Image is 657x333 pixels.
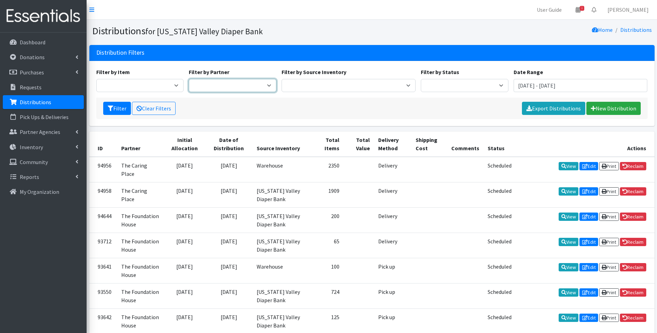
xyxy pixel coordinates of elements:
td: Delivery [374,207,411,233]
td: [US_STATE] Valley Diaper Bank [252,283,308,308]
a: Reclaim [620,263,646,271]
td: The Foundation House [117,258,164,283]
a: Requests [3,80,84,94]
td: [DATE] [205,283,252,308]
label: Filter by Status [421,68,459,76]
a: View [559,187,578,196]
td: Scheduled [483,258,516,283]
td: The Foundation House [117,207,164,233]
h1: Distributions [92,25,370,37]
a: Edit [579,187,598,196]
th: Source Inventory [252,132,308,157]
a: Partner Agencies [3,125,84,139]
td: [DATE] [205,182,252,207]
label: Filter by Item [96,68,130,76]
p: Requests [20,84,42,91]
td: Scheduled [483,157,516,182]
th: Partner [117,132,164,157]
a: Reports [3,170,84,184]
th: Shipping Cost [411,132,447,157]
a: Reclaim [620,187,646,196]
a: Print [599,288,619,297]
a: Print [599,263,619,271]
a: Edit [579,314,598,322]
p: Community [20,159,48,165]
a: Reclaim [620,162,646,170]
p: Dashboard [20,39,45,46]
td: [US_STATE] Valley Diaper Bank [252,182,308,207]
a: Pick Ups & Deliveries [3,110,84,124]
a: [PERSON_NAME] [602,3,654,17]
td: Pick up [374,283,411,308]
a: Distributions [620,26,652,33]
td: [DATE] [164,258,205,283]
th: Delivery Method [374,132,411,157]
a: Print [599,162,619,170]
td: The Caring Place [117,182,164,207]
a: Reclaim [620,288,646,297]
label: Date Range [514,68,543,76]
td: 93712 [89,233,117,258]
td: Delivery [374,233,411,258]
td: [DATE] [164,157,205,182]
a: Edit [579,238,598,246]
th: Total Items [308,132,344,157]
a: 1 [570,3,586,17]
th: Date of Distribution [205,132,252,157]
a: Community [3,155,84,169]
a: Purchases [3,65,84,79]
th: Comments [447,132,483,157]
input: January 1, 2011 - December 31, 2011 [514,79,648,92]
td: Warehouse [252,258,308,283]
p: Distributions [20,99,51,106]
td: [DATE] [164,182,205,207]
th: Status [483,132,516,157]
td: [US_STATE] Valley Diaper Bank [252,207,308,233]
a: New Distribution [586,102,641,115]
a: Export Distributions [522,102,585,115]
a: Donations [3,50,84,64]
td: [DATE] [164,207,205,233]
a: Print [599,213,619,221]
p: Pick Ups & Deliveries [20,114,69,120]
button: Filter [103,102,131,115]
p: Partner Agencies [20,128,60,135]
h3: Distribution Filters [96,49,144,56]
a: Edit [579,213,598,221]
td: Warehouse [252,157,308,182]
td: Pick up [374,258,411,283]
a: My Organization [3,185,84,199]
td: [DATE] [164,283,205,308]
th: ID [89,132,117,157]
td: 94956 [89,157,117,182]
a: Print [599,187,619,196]
td: Scheduled [483,182,516,207]
a: Edit [579,263,598,271]
td: [DATE] [205,157,252,182]
td: [DATE] [164,233,205,258]
td: Scheduled [483,283,516,308]
small: for [US_STATE] Valley Diaper Bank [145,26,263,36]
a: Reclaim [620,314,646,322]
a: Print [599,314,619,322]
a: View [559,213,578,221]
a: View [559,263,578,271]
td: Delivery [374,157,411,182]
td: [US_STATE] Valley Diaper Bank [252,233,308,258]
td: 93550 [89,283,117,308]
a: Edit [579,162,598,170]
td: 100 [308,258,344,283]
a: View [559,162,578,170]
a: View [559,238,578,246]
p: Purchases [20,69,44,76]
a: Distributions [3,95,84,109]
p: Reports [20,173,39,180]
td: Scheduled [483,233,516,258]
td: 94644 [89,207,117,233]
th: Actions [516,132,655,157]
a: Edit [579,288,598,297]
p: My Organization [20,188,59,195]
td: 724 [308,283,344,308]
td: The Caring Place [117,157,164,182]
td: 94958 [89,182,117,207]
